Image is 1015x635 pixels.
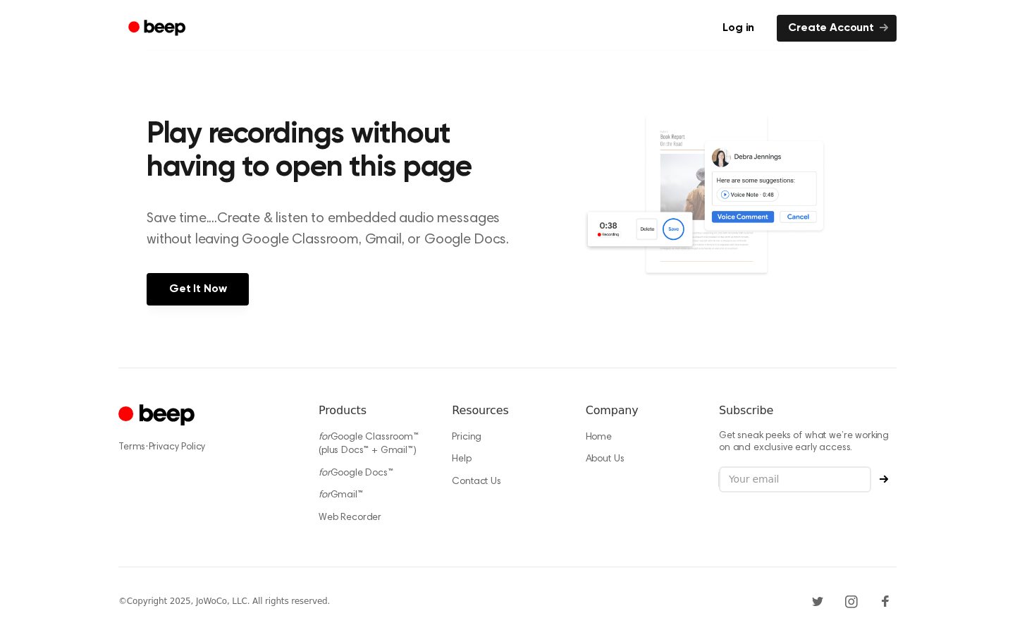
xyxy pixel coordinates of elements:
a: Contact Us [452,477,500,487]
div: · [118,440,296,454]
a: Privacy Policy [149,442,206,452]
i: for [319,468,331,478]
a: Instagram [840,590,863,612]
p: Save time....Create & listen to embedded audio messages without leaving Google Classroom, Gmail, ... [147,208,527,250]
p: Get sneak peeks of what we’re working on and exclusive early access. [719,430,897,455]
h2: Play recordings without having to open this page [147,119,527,186]
a: Log in [708,12,768,44]
h6: Resources [452,402,562,419]
h6: Products [319,402,429,419]
a: forGoogle Classroom™ (plus Docs™ + Gmail™) [319,433,419,456]
h6: Company [586,402,696,419]
button: Subscribe [871,475,897,483]
i: for [319,433,331,442]
a: Twitter [806,590,829,612]
a: Pricing [452,433,481,442]
a: Help [452,454,471,464]
a: About Us [586,454,625,464]
a: Web Recorder [319,513,381,523]
input: Your email [719,466,871,493]
a: Create Account [777,15,897,42]
a: Cruip [118,402,198,430]
a: Facebook [874,590,897,612]
img: Voice Comments on Docs and Recording Widget [583,114,868,304]
a: Beep [118,15,198,42]
a: Get It Now [147,273,249,306]
a: forGoogle Docs™ [319,468,393,478]
a: Home [586,433,612,442]
a: Terms [118,442,145,452]
div: © Copyright 2025, JoWoCo, LLC. All rights reserved. [118,595,330,607]
h6: Subscribe [719,402,897,419]
i: for [319,490,331,500]
a: forGmail™ [319,490,363,500]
